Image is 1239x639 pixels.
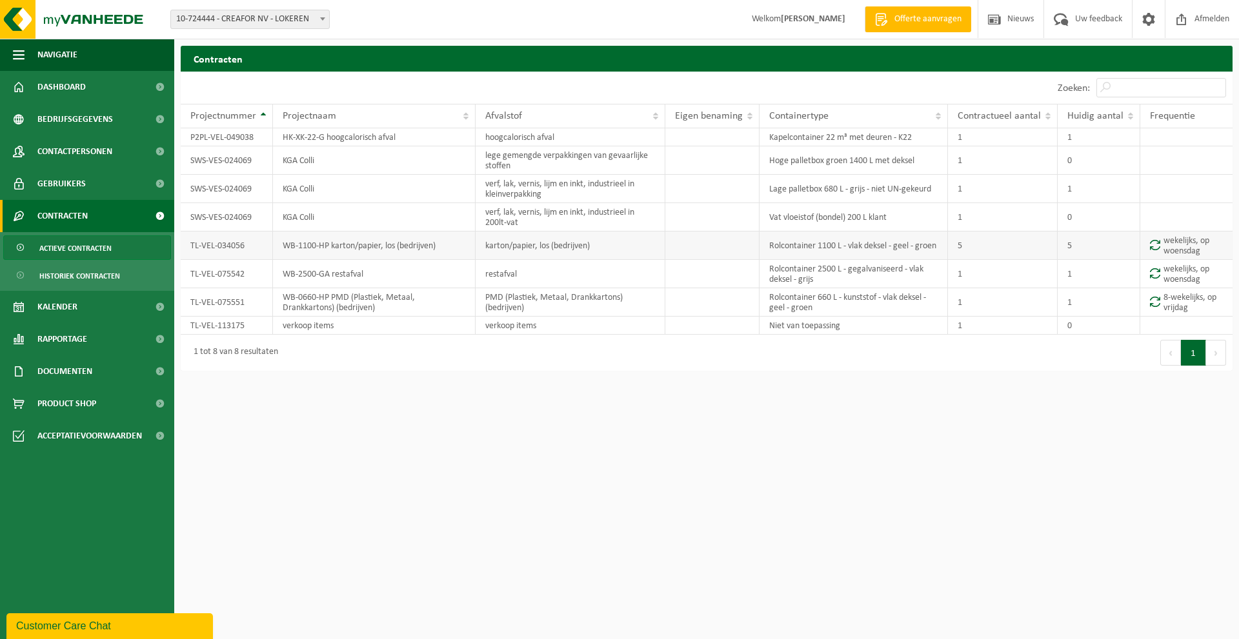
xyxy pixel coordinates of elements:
[476,175,665,203] td: verf, lak, vernis, lijm en inkt, industrieel in kleinverpakking
[1058,260,1140,288] td: 1
[273,317,476,335] td: verkoop items
[1140,260,1233,288] td: wekelijks, op woensdag
[760,146,947,175] td: Hoge palletbox groen 1400 L met deksel
[958,111,1041,121] span: Contractueel aantal
[1150,111,1195,121] span: Frequentie
[37,200,88,232] span: Contracten
[891,13,965,26] span: Offerte aanvragen
[760,231,947,260] td: Rolcontainer 1100 L - vlak deksel - geel - groen
[476,203,665,231] td: verf, lak, vernis, lijm en inkt, industrieel in 200lt-vat
[181,146,273,175] td: SWS-VES-024069
[476,146,665,175] td: lege gemengde verpakkingen van gevaarlijke stoffen
[760,175,947,203] td: Lage palletbox 680 L - grijs - niet UN-gekeurd
[1058,128,1140,146] td: 1
[476,231,665,260] td: karton/papier, los (bedrijven)
[37,420,142,452] span: Acceptatievoorwaarden
[37,71,86,103] span: Dashboard
[1058,317,1140,335] td: 0
[865,6,971,32] a: Offerte aanvragen
[948,231,1058,260] td: 5
[1140,288,1233,317] td: 8-wekelijks, op vrijdag
[273,175,476,203] td: KGA Colli
[39,236,112,261] span: Actieve contracten
[948,128,1058,146] td: 1
[781,14,845,24] strong: [PERSON_NAME]
[769,111,829,121] span: Containertype
[37,388,96,420] span: Product Shop
[37,355,92,388] span: Documenten
[181,175,273,203] td: SWS-VES-024069
[3,235,171,260] a: Actieve contracten
[476,260,665,288] td: restafval
[485,111,522,121] span: Afvalstof
[187,341,278,364] div: 1 tot 8 van 8 resultaten
[1181,340,1206,366] button: 1
[171,10,329,28] span: 10-724444 - CREAFOR NV - LOKEREN
[948,203,1058,231] td: 1
[181,288,273,317] td: TL-VEL-075551
[760,128,947,146] td: Kapelcontainer 22 m³ met deuren - K22
[181,128,273,146] td: P2PL-VEL-049038
[948,288,1058,317] td: 1
[760,317,947,335] td: Niet van toepassing
[760,288,947,317] td: Rolcontainer 660 L - kunststof - vlak deksel - geel - groen
[181,231,273,260] td: TL-VEL-034056
[948,317,1058,335] td: 1
[1058,146,1140,175] td: 0
[37,135,112,168] span: Contactpersonen
[948,260,1058,288] td: 1
[948,146,1058,175] td: 1
[3,263,171,288] a: Historiek contracten
[1058,203,1140,231] td: 0
[760,260,947,288] td: Rolcontainer 2500 L - gegalvaniseerd - vlak deksel - grijs
[476,317,665,335] td: verkoop items
[6,611,216,639] iframe: chat widget
[190,111,256,121] span: Projectnummer
[37,168,86,200] span: Gebruikers
[170,10,330,29] span: 10-724444 - CREAFOR NV - LOKEREN
[181,260,273,288] td: TL-VEL-075542
[273,231,476,260] td: WB-1100-HP karton/papier, los (bedrijven)
[273,288,476,317] td: WB-0660-HP PMD (Plastiek, Metaal, Drankkartons) (bedrijven)
[273,203,476,231] td: KGA Colli
[181,46,1233,71] h2: Contracten
[39,264,120,288] span: Historiek contracten
[181,317,273,335] td: TL-VEL-113175
[181,203,273,231] td: SWS-VES-024069
[1058,231,1140,260] td: 5
[476,128,665,146] td: hoogcalorisch afval
[1058,83,1090,93] label: Zoeken:
[37,323,87,355] span: Rapportage
[675,111,743,121] span: Eigen benaming
[283,111,336,121] span: Projectnaam
[1160,340,1181,366] button: Previous
[37,103,113,135] span: Bedrijfsgegevens
[273,128,476,146] td: HK-XK-22-G hoogcalorisch afval
[37,39,77,71] span: Navigatie
[948,175,1058,203] td: 1
[760,203,947,231] td: Vat vloeistof (bondel) 200 L klant
[1058,175,1140,203] td: 1
[1058,288,1140,317] td: 1
[273,146,476,175] td: KGA Colli
[1067,111,1123,121] span: Huidig aantal
[1140,231,1233,260] td: wekelijks, op woensdag
[1206,340,1226,366] button: Next
[476,288,665,317] td: PMD (Plastiek, Metaal, Drankkartons) (bedrijven)
[37,291,77,323] span: Kalender
[273,260,476,288] td: WB-2500-GA restafval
